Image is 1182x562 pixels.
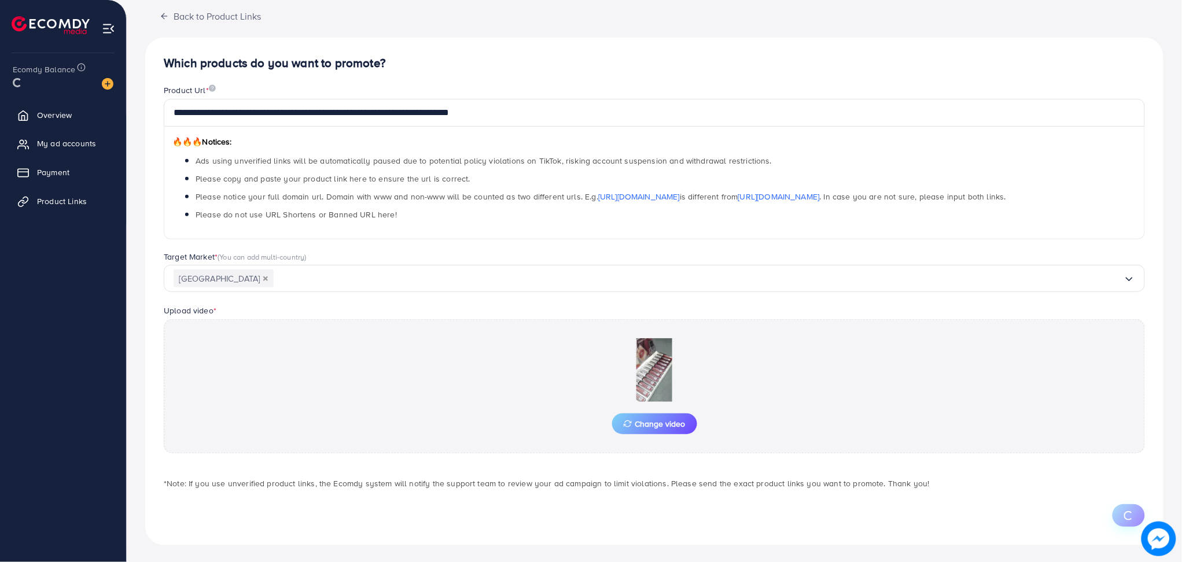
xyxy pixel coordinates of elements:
span: Overview [37,109,72,121]
label: Product Url [164,84,216,96]
span: [GEOGRAPHIC_DATA] [174,269,274,287]
span: Ecomdy Balance [13,64,75,75]
span: Ads using unverified links will be automatically paused due to potential policy violations on Tik... [196,155,772,167]
label: Upload video [164,305,216,316]
span: My ad accounts [37,138,96,149]
button: Change video [612,413,697,434]
span: Change video [624,420,686,428]
img: image [209,84,216,92]
span: Please do not use URL Shortens or Banned URL here! [196,209,397,220]
label: Target Market [164,251,307,262]
span: Notices: [172,136,232,147]
input: Search for option [274,269,1124,287]
span: 🔥🔥🔥 [172,136,202,147]
span: Please notice your full domain url. Domain with www and non-www will be counted as two different ... [196,191,1006,202]
img: Preview Image [596,338,712,402]
a: [URL][DOMAIN_NAME] [738,191,820,202]
p: *Note: If you use unverified product links, the Ecomdy system will notify the support team to rev... [164,476,1145,490]
button: Back to Product Links [145,3,275,28]
img: image [1142,522,1176,556]
span: Product Links [37,195,87,207]
span: Payment [37,167,69,178]
a: [URL][DOMAIN_NAME] [598,191,680,202]
div: Search for option [164,265,1145,292]
img: logo [12,16,90,34]
h4: Which products do you want to promote? [164,56,1145,71]
img: image [102,78,113,90]
a: Payment [9,161,117,184]
a: Overview [9,103,117,127]
a: Product Links [9,190,117,213]
span: (You can add multi-country) [218,252,306,262]
span: Please copy and paste your product link here to ensure the url is correct. [196,173,470,184]
button: Deselect Pakistan [263,276,268,282]
a: My ad accounts [9,132,117,155]
img: menu [102,22,115,35]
